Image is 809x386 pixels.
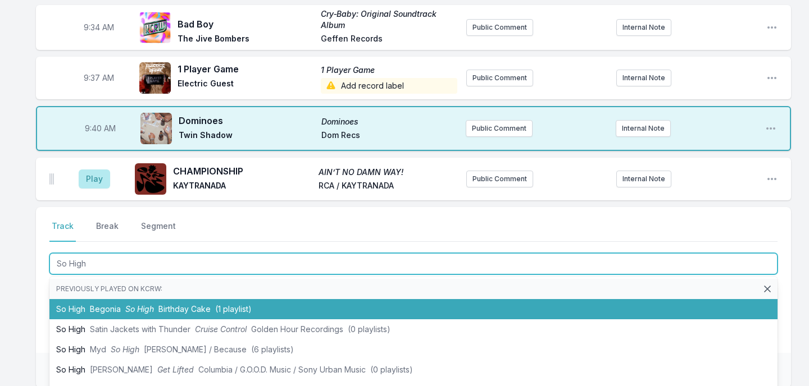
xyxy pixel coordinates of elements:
[90,365,153,374] span: [PERSON_NAME]
[79,169,110,189] button: Play
[158,304,211,314] span: Birthday Cake
[321,78,457,94] span: Add record label
[766,173,778,185] button: Open playlist item options
[198,365,366,374] span: Columbia / G.O.O.D. Music / Sony Urban Music
[157,365,194,374] span: Get Lifted
[616,70,671,86] button: Internal Note
[49,319,778,339] li: So High
[616,120,671,137] button: Internal Note
[766,22,778,33] button: Open playlist item options
[139,220,178,242] button: Segment
[84,22,114,33] span: Timestamp
[49,299,778,319] li: So High
[215,304,252,314] span: (1 playlist)
[125,304,154,314] span: So High
[321,130,457,143] span: Dom Recs
[111,344,139,354] span: So High
[179,130,315,143] span: Twin Shadow
[178,78,314,94] span: Electric Guest
[178,33,314,47] span: The Jive Bombers
[466,120,533,137] button: Public Comment
[173,164,312,178] span: CHAMPIONSHIP
[85,123,116,134] span: Timestamp
[49,279,778,299] li: Previously played on KCRW:
[348,324,390,334] span: (0 playlists)
[139,12,171,43] img: Cry‐Baby: Original Soundtrack Album
[173,180,312,194] span: KAYTRANADA
[49,220,76,242] button: Track
[178,62,314,76] span: 1 Player Game
[370,365,413,374] span: (0 playlists)
[251,344,294,354] span: (6 playlists)
[321,8,457,31] span: Cry‐Baby: Original Soundtrack Album
[319,167,457,178] span: AIN’T NO DAMN WAY!
[466,171,533,187] button: Public Comment
[178,17,314,31] span: Bad Boy
[84,72,114,84] span: Timestamp
[49,173,54,185] img: Drag Handle
[90,344,106,354] span: Myd
[616,19,671,36] button: Internal Note
[179,114,315,127] span: Dominoes
[135,163,166,195] img: AIN’T NO DAMN WAY!
[49,339,778,360] li: So High
[321,65,457,76] span: 1 Player Game
[251,324,343,334] span: Golden Hour Recordings
[144,344,247,354] span: [PERSON_NAME] / Because
[321,33,457,47] span: Geffen Records
[195,324,247,334] span: Cruise Control
[90,304,121,314] span: Begonia
[140,113,172,144] img: Dominoes
[765,123,776,134] button: Open playlist item options
[616,171,671,187] button: Internal Note
[139,62,171,94] img: 1 Player Game
[321,116,457,127] span: Dominoes
[49,360,778,380] li: So High
[94,220,121,242] button: Break
[466,19,533,36] button: Public Comment
[319,180,457,194] span: RCA / KAYTRANADA
[466,70,533,86] button: Public Comment
[766,72,778,84] button: Open playlist item options
[49,253,778,274] input: Track Title
[90,324,190,334] span: Satin Jackets with Thunder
